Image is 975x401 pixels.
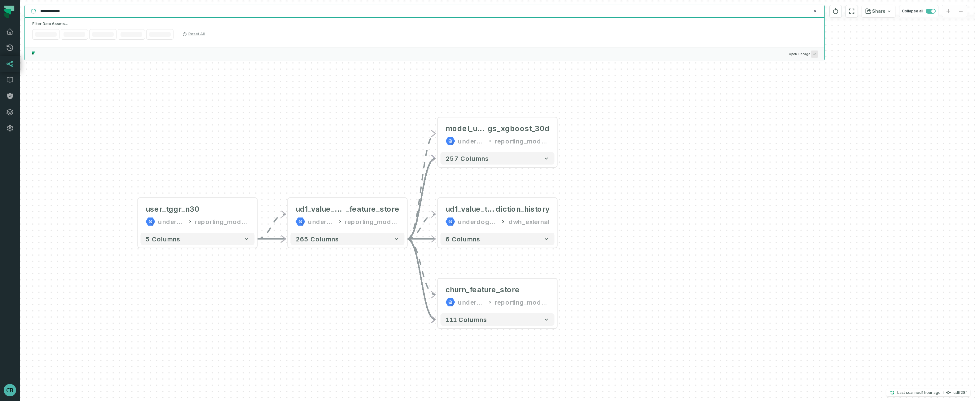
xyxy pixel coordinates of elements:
span: diction_history [496,204,550,214]
div: churn_feature_store [446,285,520,295]
span: ud1_value_tag_pre [446,204,496,214]
span: 6 columns [446,235,480,243]
div: model_ud1_value_tags_xgboost_30d [446,124,550,134]
div: underdog-inc [458,297,485,307]
button: Share [862,5,895,17]
button: Last scanned[DATE] 9:44:49 AMcdff28f [886,389,970,396]
div: underdog-inc [458,217,498,227]
h4: cdff28f [953,391,967,394]
button: Clear search query [812,8,818,14]
div: underdog-inc [308,217,335,227]
div: reporting_modeling [345,217,399,227]
span: 265 columns [296,235,339,243]
div: underdog-inc [458,136,485,146]
p: Last scanned [897,390,941,396]
relative-time: Sep 23, 2025, 9:44 AM EDT [922,390,941,395]
g: Edge from c32c13e2aeebf0e6d9aa41c6d5cefde6 to 790ae08a628603a91d0c5431e913a305 [407,134,435,239]
div: ud1_value_segments_feature_store [296,204,400,214]
span: _feature_store [346,204,400,214]
span: ud1_value_segments [296,204,346,214]
div: reporting_modeling [195,217,249,227]
button: Collapse all [899,5,938,17]
span: 5 columns [146,235,180,243]
g: Edge from c32c13e2aeebf0e6d9aa41c6d5cefde6 to 26989021a2e2423e044613260247fe56 [407,239,435,319]
span: 257 columns [446,155,489,162]
button: Reset All [180,29,207,39]
img: avatar of Corley Bagley [4,384,16,396]
g: Edge from c32c13e2aeebf0e6d9aa41c6d5cefde6 to 79932ffcdc31a0aca1328d3946fa63ff [407,214,435,239]
button: zoom out [955,5,967,17]
div: user_tggr_n30 [146,204,200,214]
span: gs_xgboost_30d [488,124,550,134]
g: Edge from c32c13e2aeebf0e6d9aa41c6d5cefde6 to 790ae08a628603a91d0c5431e913a305 [407,158,435,239]
div: reporting_modeling [495,136,549,146]
span: Press ↵ to add a new Data Asset to the graph [811,51,818,58]
g: Edge from 67477261ef03591f8683ca4b0d90cab4 to c32c13e2aeebf0e6d9aa41c6d5cefde6 [257,214,286,239]
div: underdog-inc [158,217,185,227]
div: dwh_external [509,217,550,227]
span: model_ud1_value_ta [446,124,488,134]
g: Edge from c32c13e2aeebf0e6d9aa41c6d5cefde6 to 26989021a2e2423e044613260247fe56 [407,239,435,295]
span: Open Lineage [789,51,818,58]
div: Suggestions [25,43,824,47]
h5: Filter Data Assets... [32,21,817,26]
div: reporting_modeling [495,297,549,307]
div: ud1_value_tag_prediction_history [446,204,550,214]
span: 111 columns [446,316,487,323]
